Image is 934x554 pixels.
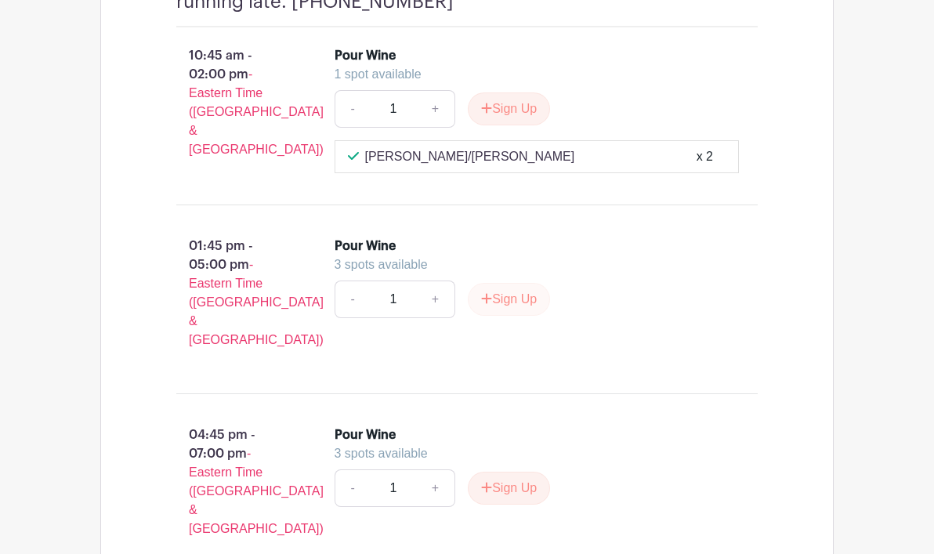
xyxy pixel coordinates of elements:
[335,444,727,463] div: 3 spots available
[365,147,575,166] p: [PERSON_NAME]/[PERSON_NAME]
[189,258,324,346] span: - Eastern Time ([GEOGRAPHIC_DATA] & [GEOGRAPHIC_DATA])
[697,147,713,166] div: x 2
[335,237,396,255] div: Pour Wine
[189,447,324,535] span: - Eastern Time ([GEOGRAPHIC_DATA] & [GEOGRAPHIC_DATA])
[335,65,727,84] div: 1 spot available
[335,281,371,318] a: -
[151,419,310,545] p: 04:45 pm - 07:00 pm
[416,281,455,318] a: +
[416,469,455,507] a: +
[468,472,550,505] button: Sign Up
[335,425,396,444] div: Pour Wine
[468,283,550,316] button: Sign Up
[189,67,324,156] span: - Eastern Time ([GEOGRAPHIC_DATA] & [GEOGRAPHIC_DATA])
[151,230,310,356] p: 01:45 pm - 05:00 pm
[416,90,455,128] a: +
[335,90,371,128] a: -
[335,46,396,65] div: Pour Wine
[151,40,310,165] p: 10:45 am - 02:00 pm
[335,255,727,274] div: 3 spots available
[468,92,550,125] button: Sign Up
[335,469,371,507] a: -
